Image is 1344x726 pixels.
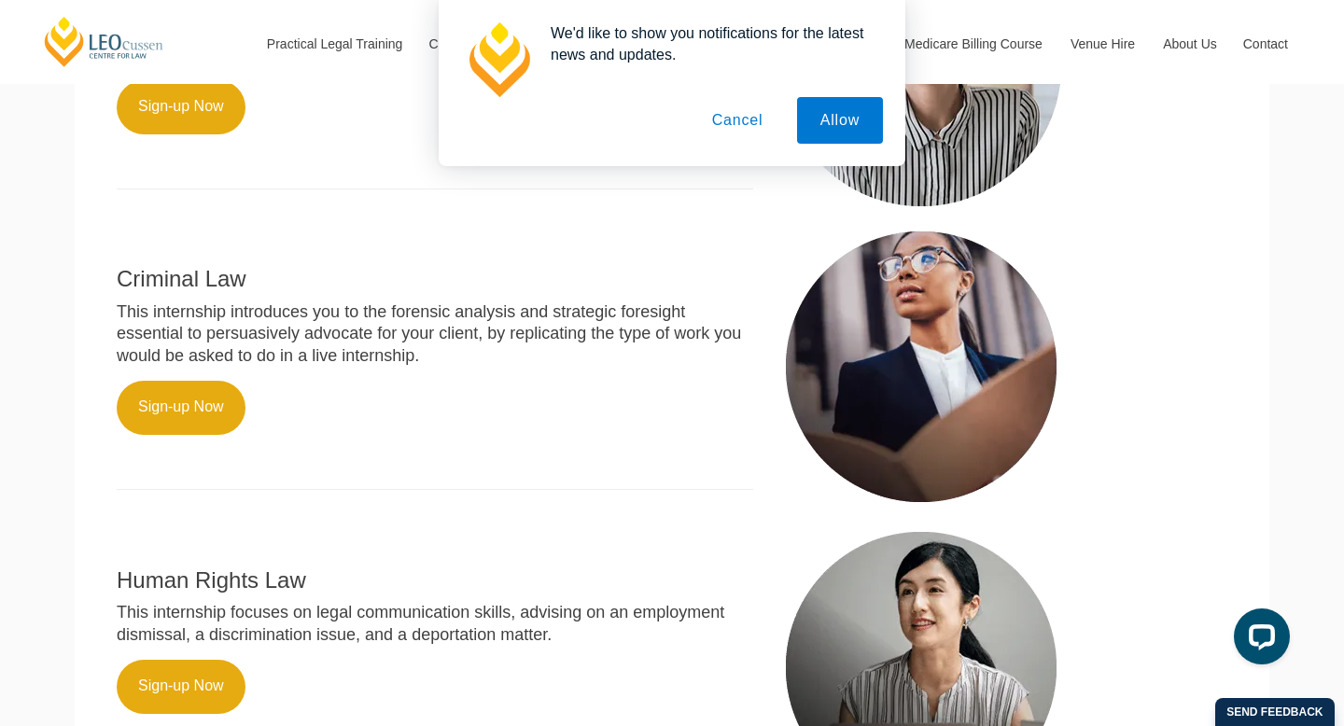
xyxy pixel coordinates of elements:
[1219,601,1297,679] iframe: LiveChat chat widget
[117,568,753,593] h2: Human Rights Law
[117,381,245,435] a: Sign-up Now
[117,301,753,367] p: This internship introduces you to the forensic analysis and strategic foresight essential to pers...
[797,97,883,144] button: Allow
[536,22,883,65] div: We'd like to show you notifications for the latest news and updates.
[117,602,753,646] p: This internship focuses on legal communication skills, advising on an employment dismissal, a dis...
[689,97,787,144] button: Cancel
[117,267,753,291] h2: Criminal Law
[117,660,245,714] a: Sign-up Now
[461,22,536,97] img: notification icon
